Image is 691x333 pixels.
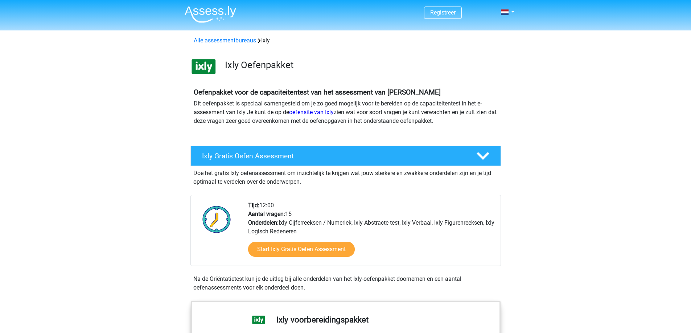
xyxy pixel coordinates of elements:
img: Assessly [185,6,236,23]
img: Klok [198,201,235,237]
a: Alle assessmentbureaus [194,37,256,44]
a: oefensite van Ixly [289,109,334,116]
a: Start Ixly Gratis Oefen Assessment [248,242,355,257]
b: Aantal vragen: [248,211,285,217]
a: Registreer [430,9,456,16]
p: Dit oefenpakket is speciaal samengesteld om je zo goed mogelijk voor te bereiden op de capaciteit... [194,99,498,125]
b: Oefenpakket voor de capaciteitentest van het assessment van [PERSON_NAME] [194,88,441,96]
a: Ixly Gratis Oefen Assessment [188,146,504,166]
img: ixly.png [191,54,217,79]
h4: Ixly Gratis Oefen Assessment [202,152,465,160]
div: 12:00 15 Ixly Cijferreeksen / Numeriek, Ixly Abstracte test, Ixly Verbaal, Ixly Figurenreeksen, I... [243,201,500,266]
h3: Ixly Oefenpakket [225,59,495,71]
div: Na de Oriëntatietest kun je de uitleg bij alle onderdelen van het Ixly-oefenpakket doornemen en e... [190,275,501,292]
b: Tijd: [248,202,259,209]
div: Doe het gratis Ixly oefenassessment om inzichtelijk te krijgen wat jouw sterkere en zwakkere onde... [190,166,501,186]
div: Ixly [191,36,501,45]
b: Onderdelen: [248,219,279,226]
